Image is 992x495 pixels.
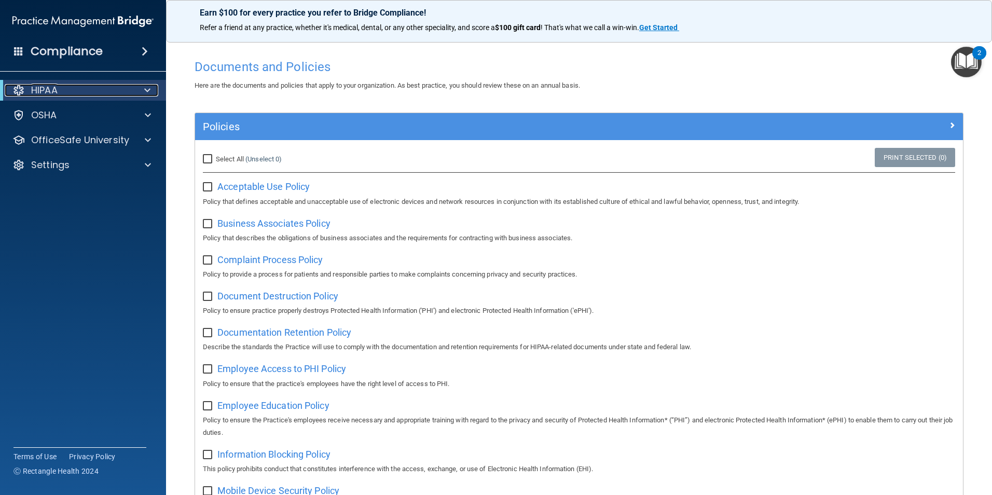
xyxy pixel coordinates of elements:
[12,134,151,146] a: OfficeSafe University
[203,305,955,317] p: Policy to ensure practice properly destroys Protected Health Information ('PHI') and electronic P...
[203,232,955,244] p: Policy that describes the obligations of business associates and the requirements for contracting...
[217,291,338,301] span: Document Destruction Policy
[951,47,982,77] button: Open Resource Center, 2 new notifications
[203,118,955,135] a: Policies
[217,400,329,411] span: Employee Education Policy
[31,109,57,121] p: OSHA
[203,155,215,163] input: Select All (Unselect 0)
[13,466,99,476] span: Ⓒ Rectangle Health 2024
[200,8,958,18] p: Earn $100 for every practice you refer to Bridge Compliance!
[31,44,103,59] h4: Compliance
[216,155,244,163] span: Select All
[245,155,282,163] a: (Unselect 0)
[31,134,129,146] p: OfficeSafe University
[217,327,351,338] span: Documentation Retention Policy
[977,53,981,66] div: 2
[203,341,955,353] p: Describe the standards the Practice will use to comply with the documentation and retention requi...
[217,181,310,192] span: Acceptable Use Policy
[12,11,154,32] img: PMB logo
[203,414,955,439] p: Policy to ensure the Practice's employees receive necessary and appropriate training with regard ...
[875,148,955,167] a: Print Selected (0)
[69,451,116,462] a: Privacy Policy
[217,363,346,374] span: Employee Access to PHI Policy
[203,268,955,281] p: Policy to provide a process for patients and responsible parties to make complaints concerning pr...
[217,254,323,265] span: Complaint Process Policy
[639,23,679,32] a: Get Started
[31,84,58,97] p: HIPAA
[12,109,151,121] a: OSHA
[12,84,150,97] a: HIPAA
[639,23,678,32] strong: Get Started
[195,60,963,74] h4: Documents and Policies
[541,23,639,32] span: ! That's what we call a win-win.
[31,159,70,171] p: Settings
[13,451,57,462] a: Terms of Use
[203,378,955,390] p: Policy to ensure that the practice's employees have the right level of access to PHI.
[203,121,763,132] h5: Policies
[217,449,330,460] span: Information Blocking Policy
[217,218,330,229] span: Business Associates Policy
[203,196,955,208] p: Policy that defines acceptable and unacceptable use of electronic devices and network resources i...
[195,81,580,89] span: Here are the documents and policies that apply to your organization. As best practice, you should...
[203,463,955,475] p: This policy prohibits conduct that constitutes interference with the access, exchange, or use of ...
[12,159,151,171] a: Settings
[495,23,541,32] strong: $100 gift card
[200,23,495,32] span: Refer a friend at any practice, whether it's medical, dental, or any other speciality, and score a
